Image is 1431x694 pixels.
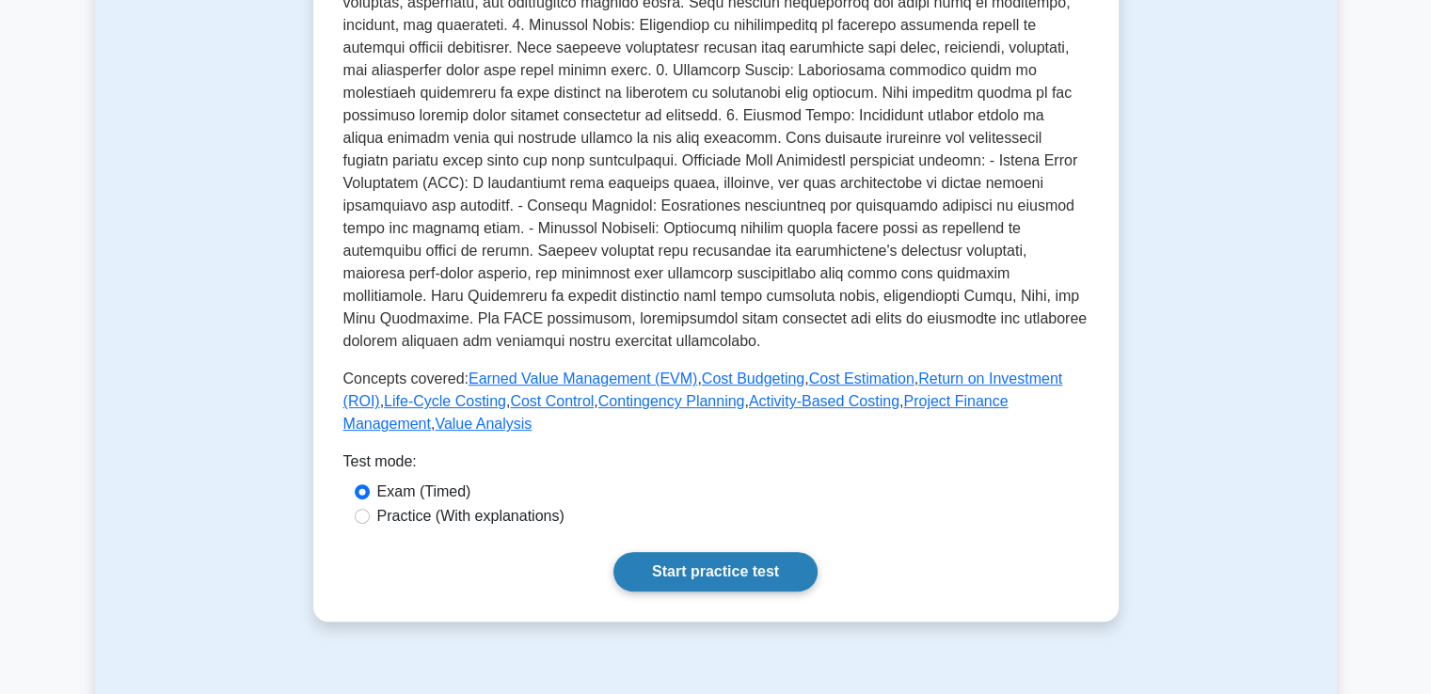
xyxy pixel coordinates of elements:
a: Earned Value Management (EVM) [469,371,697,386]
label: Practice (With explanations) [377,505,564,528]
a: Cost Control [510,393,594,409]
a: Return on Investment (ROI) [343,371,1063,409]
a: Start practice test [613,552,818,591]
a: Life-Cycle Costing [384,393,506,409]
a: Activity-Based Costing [749,393,899,409]
a: Cost Budgeting [702,371,804,386]
div: Test mode: [343,450,1089,481]
p: Concepts covered: , , , , , , , , , [343,368,1089,435]
a: Contingency Planning [598,393,745,409]
label: Exam (Timed) [377,481,471,503]
a: Value Analysis [435,416,532,432]
a: Cost Estimation [809,371,914,386]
